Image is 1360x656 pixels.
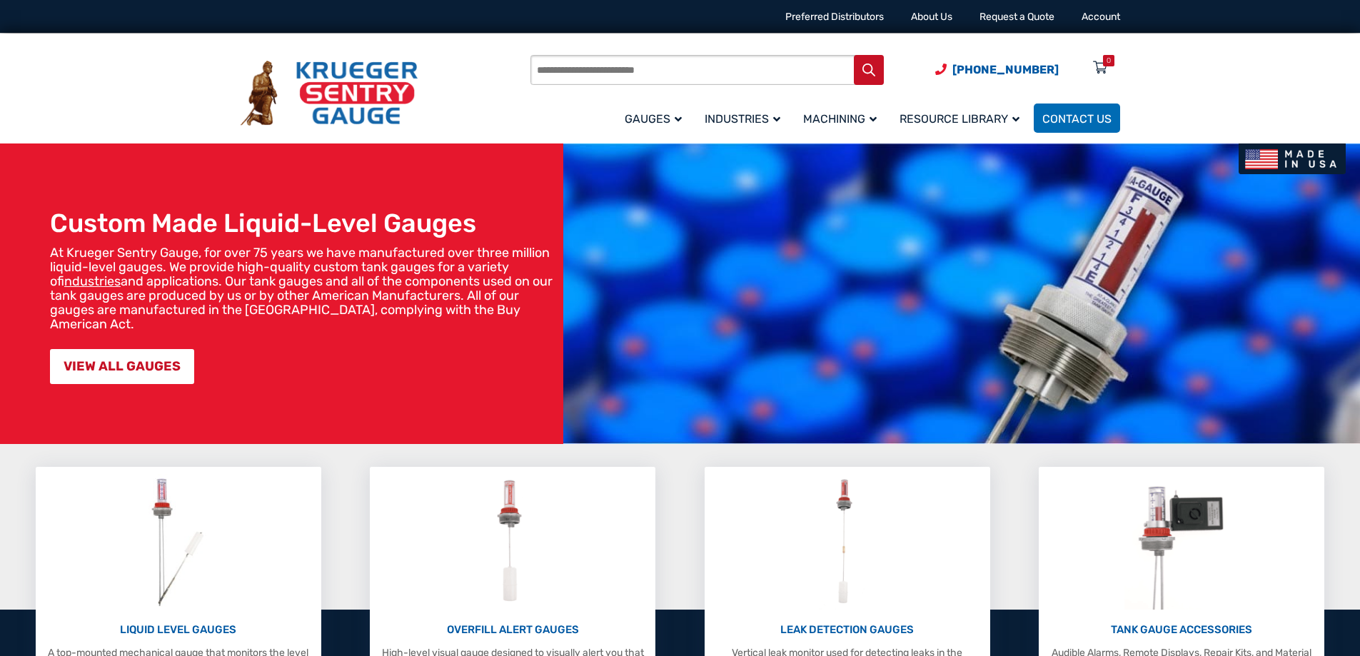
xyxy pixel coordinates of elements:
[1082,11,1120,23] a: Account
[819,474,875,610] img: Leak Detection Gauges
[481,474,545,610] img: Overfill Alert Gauges
[911,11,952,23] a: About Us
[377,622,648,638] p: OVERFILL ALERT GAUGES
[935,61,1059,79] a: Phone Number (920) 434-8860
[625,112,682,126] span: Gauges
[241,61,418,126] img: Krueger Sentry Gauge
[1124,474,1239,610] img: Tank Gauge Accessories
[50,349,194,384] a: VIEW ALL GAUGES
[1034,104,1120,133] a: Contact Us
[696,101,795,135] a: Industries
[891,101,1034,135] a: Resource Library
[43,622,314,638] p: LIQUID LEVEL GAUGES
[563,143,1360,444] img: bg_hero_bannerksentry
[979,11,1054,23] a: Request a Quote
[952,63,1059,76] span: [PHONE_NUMBER]
[900,112,1019,126] span: Resource Library
[712,622,983,638] p: LEAK DETECTION GAUGES
[705,112,780,126] span: Industries
[140,474,216,610] img: Liquid Level Gauges
[785,11,884,23] a: Preferred Distributors
[50,208,556,238] h1: Custom Made Liquid-Level Gauges
[64,273,121,289] a: industries
[616,101,696,135] a: Gauges
[50,246,556,331] p: At Krueger Sentry Gauge, for over 75 years we have manufactured over three million liquid-level g...
[795,101,891,135] a: Machining
[803,112,877,126] span: Machining
[1239,143,1346,174] img: Made In USA
[1107,55,1111,66] div: 0
[1042,112,1112,126] span: Contact Us
[1046,622,1317,638] p: TANK GAUGE ACCESSORIES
